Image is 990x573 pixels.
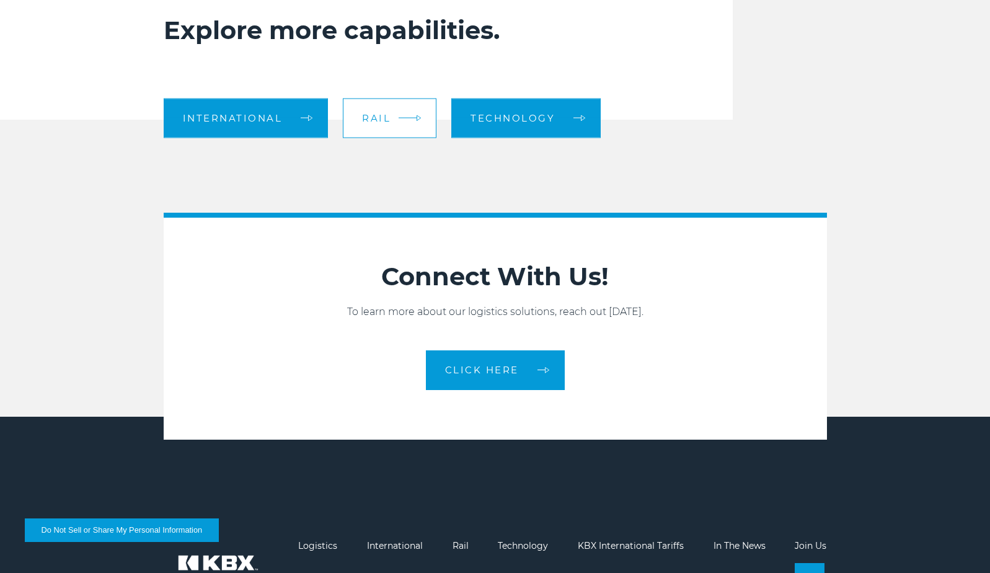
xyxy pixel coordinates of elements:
a: In The News [714,540,766,551]
img: arrow [417,115,422,122]
a: CLICK HERE arrow arrow [426,350,565,390]
a: International arrow arrow [164,98,329,138]
span: Technology [471,113,555,123]
span: International [183,113,283,123]
a: KBX International Tariffs [578,540,684,551]
a: International [367,540,423,551]
button: Do Not Sell or Share My Personal Information [25,518,219,542]
span: CLICK HERE [445,365,519,375]
a: Technology arrow arrow [451,98,601,138]
a: Rail arrow arrow [343,98,436,138]
h2: Explore more capabilities. [164,15,698,46]
a: Join Us [795,540,826,551]
p: To learn more about our logistics solutions, reach out [DATE]. [164,304,827,319]
a: Logistics [298,540,337,551]
a: Rail [453,540,469,551]
span: Rail [362,113,391,123]
h2: Connect With Us! [164,261,827,292]
iframe: Chat Widget [928,513,990,573]
a: Technology [498,540,548,551]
